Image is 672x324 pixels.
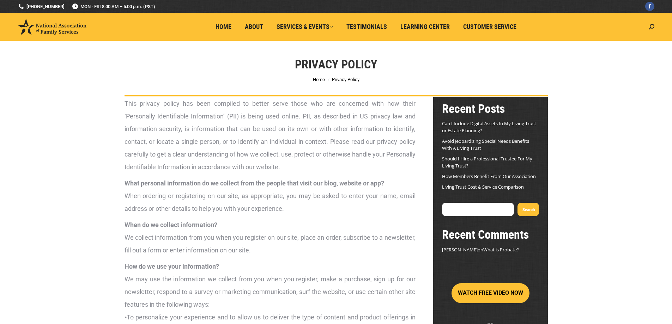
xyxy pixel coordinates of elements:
[332,77,359,82] span: Privacy Policy
[125,219,416,257] p: We collect information from you when you register on our site, place an order, subscribe to a new...
[400,23,450,31] span: Learning Center
[313,77,325,82] a: Home
[463,23,516,31] span: Customer Service
[125,263,219,270] strong: How do we use your information?
[442,101,539,116] h2: Recent Posts
[295,56,377,72] h1: Privacy Policy
[125,313,127,321] strong: •
[240,20,268,33] a: About
[395,20,455,33] a: Learning Center
[125,221,217,228] strong: When do we collect information?
[211,20,236,33] a: Home
[442,184,524,190] a: Living Trust Cost & Service Comparison
[442,246,539,254] footer: on
[458,20,521,33] a: Customer Service
[277,23,333,31] span: Services & Events
[645,2,654,11] a: Facebook page opens in new window
[452,290,529,296] a: WATCH FREE VIDEO NOW
[72,3,155,10] span: MON - FRI 8:00 AM – 5:00 p.m. (PST)
[442,227,539,242] h2: Recent Comments
[517,203,539,216] button: Search
[18,19,86,35] img: National Association of Family Services
[483,246,519,253] a: What is Probate?
[125,177,416,215] p: When ordering or registering on our site, as appropriate, you may be asked to enter your name, em...
[346,23,387,31] span: Testimonials
[125,179,384,187] strong: What personal information do we collect from the people that visit our blog, website or app?
[341,20,392,33] a: Testimonials
[442,246,478,253] span: [PERSON_NAME]
[18,3,65,10] a: [PHONE_NUMBER]
[442,155,532,169] a: Should I Hire a Professional Trustee For My Living Trust?
[125,97,416,173] p: This privacy policy has been compiled to better serve those who are concerned with how their ‘Per...
[452,283,529,303] button: WATCH FREE VIDEO NOW
[216,23,231,31] span: Home
[442,120,536,134] a: Can I Include Digital Assets In My Living Trust or Estate Planning?
[245,23,263,31] span: About
[442,173,536,179] a: How Members Benefit From Our Association
[442,138,529,151] a: Avoid Jeopardizing Special Needs Benefits With A Living Trust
